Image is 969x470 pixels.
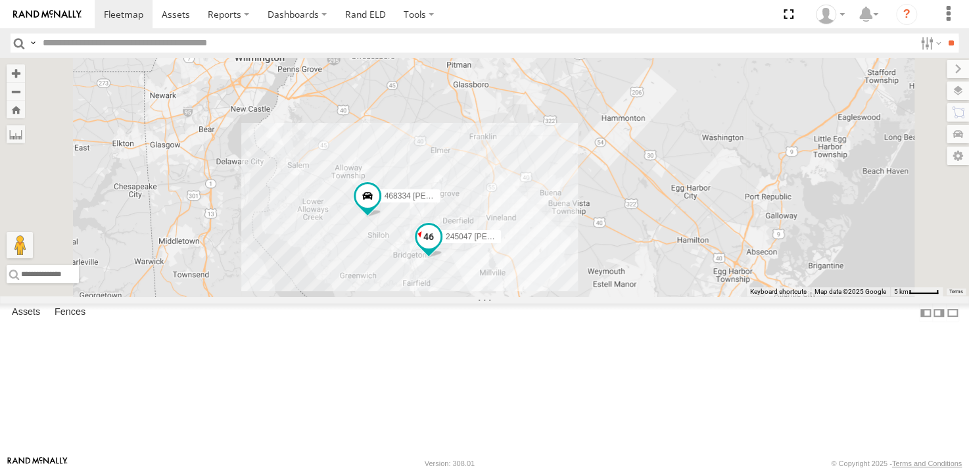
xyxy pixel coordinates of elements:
[894,288,909,295] span: 5 km
[385,191,478,200] span: 468334 [PERSON_NAME]
[811,5,849,24] div: Dale Gerhard
[425,459,475,467] div: Version: 308.01
[5,304,47,322] label: Assets
[932,303,945,322] label: Dock Summary Table to the Right
[7,82,25,101] button: Zoom out
[892,459,962,467] a: Terms and Conditions
[815,288,886,295] span: Map data ©2025 Google
[28,34,38,53] label: Search Query
[919,303,932,322] label: Dock Summary Table to the Left
[890,287,943,296] button: Map Scale: 5 km per 42 pixels
[915,34,943,53] label: Search Filter Options
[7,457,68,470] a: Visit our Website
[896,4,917,25] i: ?
[7,101,25,118] button: Zoom Home
[949,289,963,294] a: Terms (opens in new tab)
[7,64,25,82] button: Zoom in
[7,232,33,258] button: Drag Pegman onto the map to open Street View
[831,459,962,467] div: © Copyright 2025 -
[750,287,807,296] button: Keyboard shortcuts
[48,304,92,322] label: Fences
[446,232,539,241] span: 245047 [PERSON_NAME]
[946,303,959,322] label: Hide Summary Table
[13,10,82,19] img: rand-logo.svg
[947,147,969,165] label: Map Settings
[7,125,25,143] label: Measure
